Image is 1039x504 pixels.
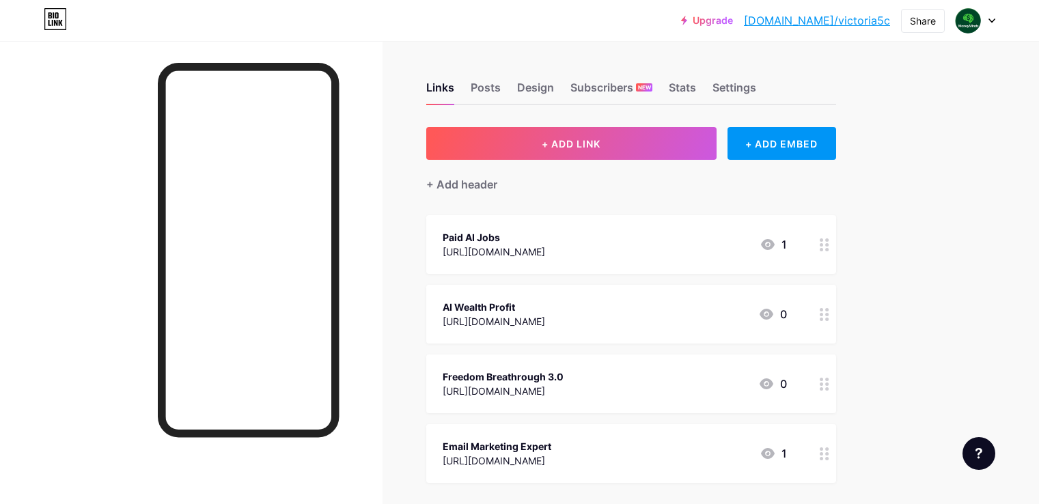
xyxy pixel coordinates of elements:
[542,138,600,150] span: + ADD LINK
[443,230,545,244] div: Paid AI Jobs
[443,300,545,314] div: AI Wealth Profit
[910,14,936,28] div: Share
[669,79,696,104] div: Stats
[955,8,981,33] img: Victoriano Basco
[443,369,564,384] div: Freedom Breathrough 3.0
[760,236,787,253] div: 1
[443,439,551,453] div: Email Marketing Expert
[443,244,545,259] div: [URL][DOMAIN_NAME]
[426,127,717,160] button: + ADD LINK
[570,79,652,104] div: Subscribers
[517,79,554,104] div: Design
[426,79,454,104] div: Links
[758,376,787,392] div: 0
[471,79,501,104] div: Posts
[758,306,787,322] div: 0
[426,176,497,193] div: + Add header
[443,384,564,398] div: [URL][DOMAIN_NAME]
[443,314,545,328] div: [URL][DOMAIN_NAME]
[681,15,733,26] a: Upgrade
[728,127,836,160] div: + ADD EMBED
[760,445,787,462] div: 1
[712,79,756,104] div: Settings
[744,12,890,29] a: [DOMAIN_NAME]/victoria5c
[638,83,651,92] span: NEW
[443,453,551,468] div: [URL][DOMAIN_NAME]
